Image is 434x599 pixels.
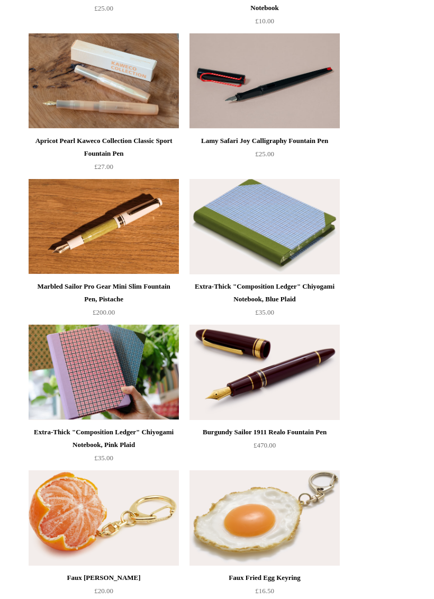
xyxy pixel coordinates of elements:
[189,470,340,566] img: Faux Fried Egg Keyring
[189,33,340,129] img: Lamy Safari Joy Calligraphy Fountain Pen
[254,441,276,449] span: £470.00
[31,280,176,306] div: Marbled Sailor Pro Gear Mini Slim Fountain Pen, Pistache
[31,135,176,160] div: Apricot Pearl Kaweco Collection Classic Sport Fountain Pen
[189,33,340,129] a: Lamy Safari Joy Calligraphy Fountain Pen Lamy Safari Joy Calligraphy Fountain Pen
[192,571,337,584] div: Faux Fried Egg Keyring
[189,179,340,274] img: Extra-Thick "Composition Ledger" Chiyogami Notebook, Blue Plaid
[31,426,176,451] div: Extra-Thick "Composition Ledger" Chiyogami Notebook, Pink Plaid
[29,280,179,324] a: Marbled Sailor Pro Gear Mini Slim Fountain Pen, Pistache £200.00
[189,325,340,420] a: Burgundy Sailor 1911 Realo Fountain Pen Burgundy Sailor 1911 Realo Fountain Pen
[29,325,179,420] img: Extra-Thick "Composition Ledger" Chiyogami Notebook, Pink Plaid
[192,280,337,306] div: Extra-Thick "Composition Ledger" Chiyogami Notebook, Blue Plaid
[94,587,113,595] span: £20.00
[29,179,179,274] img: Marbled Sailor Pro Gear Mini Slim Fountain Pen, Pistache
[29,33,179,129] a: Apricot Pearl Kaweco Collection Classic Sport Fountain Pen Apricot Pearl Kaweco Collection Classi...
[255,150,274,158] span: £25.00
[29,179,179,274] a: Marbled Sailor Pro Gear Mini Slim Fountain Pen, Pistache Marbled Sailor Pro Gear Mini Slim Founta...
[29,426,179,469] a: Extra-Thick "Composition Ledger" Chiyogami Notebook, Pink Plaid £35.00
[189,179,340,274] a: Extra-Thick "Composition Ledger" Chiyogami Notebook, Blue Plaid Extra-Thick "Composition Ledger" ...
[189,135,340,178] a: Lamy Safari Joy Calligraphy Fountain Pen £25.00
[29,325,179,420] a: Extra-Thick "Composition Ledger" Chiyogami Notebook, Pink Plaid Extra-Thick "Composition Ledger" ...
[29,135,179,178] a: Apricot Pearl Kaweco Collection Classic Sport Fountain Pen £27.00
[29,470,179,566] img: Faux Clementine Keyring
[192,426,337,439] div: Burgundy Sailor 1911 Realo Fountain Pen
[255,587,274,595] span: £16.50
[94,454,113,462] span: £35.00
[192,135,337,147] div: Lamy Safari Joy Calligraphy Fountain Pen
[255,308,274,316] span: £35.00
[94,4,113,12] span: £25.00
[29,33,179,129] img: Apricot Pearl Kaweco Collection Classic Sport Fountain Pen
[189,280,340,324] a: Extra-Thick "Composition Ledger" Chiyogami Notebook, Blue Plaid £35.00
[189,325,340,420] img: Burgundy Sailor 1911 Realo Fountain Pen
[189,426,340,469] a: Burgundy Sailor 1911 Realo Fountain Pen £470.00
[255,17,274,25] span: £10.00
[93,308,115,316] span: £200.00
[29,470,179,566] a: Faux Clementine Keyring Faux Clementine Keyring
[94,163,113,171] span: £27.00
[189,470,340,566] a: Faux Fried Egg Keyring Faux Fried Egg Keyring
[31,571,176,584] div: Faux [PERSON_NAME]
